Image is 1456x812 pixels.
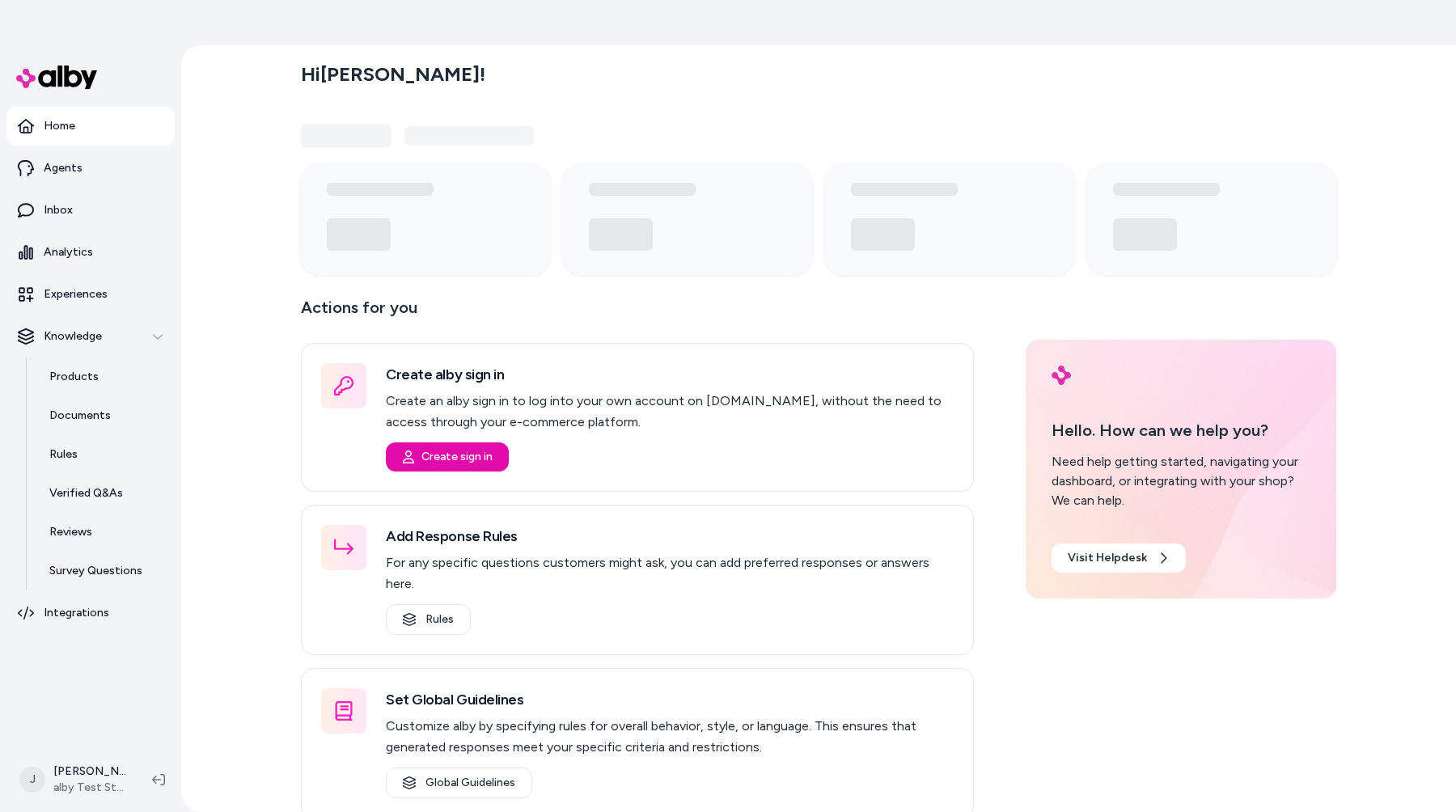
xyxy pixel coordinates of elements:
[44,202,73,218] p: Inbox
[301,62,485,87] h2: Hi [PERSON_NAME] !
[386,688,954,711] h3: Set Global Guidelines
[1052,418,1310,442] p: Hello. How can we help you?
[6,107,175,146] a: Home
[44,286,108,302] p: Experiences
[386,363,954,386] h3: Create alby sign in
[49,524,92,540] p: Reviews
[33,552,175,590] a: Survey Questions
[44,118,75,134] p: Home
[53,763,126,780] p: [PERSON_NAME]
[386,716,954,758] p: Customize alby by specifying rules for overall behavior, style, or language. This ensures that ge...
[386,525,954,548] h3: Add Response Rules
[44,605,109,621] p: Integrations
[33,513,175,552] a: Reviews
[49,408,111,424] p: Documents
[16,66,97,89] img: alby Logo
[33,357,175,396] a: Products
[386,391,954,433] p: Create an alby sign in to log into your own account on [DOMAIN_NAME], without the need to access ...
[49,446,78,463] p: Rules
[386,442,509,472] button: Create sign in
[44,160,83,176] p: Agents
[10,754,139,806] button: J[PERSON_NAME]alby Test Store
[6,191,175,230] a: Inbox
[6,233,175,272] a: Analytics
[33,474,175,513] a: Verified Q&As
[1052,366,1071,385] img: alby Logo
[49,563,142,579] p: Survey Questions
[33,435,175,474] a: Rules
[44,244,93,260] p: Analytics
[19,767,45,793] span: J
[386,604,471,635] a: Rules
[386,768,532,798] a: Global Guidelines
[53,780,126,796] span: alby Test Store
[49,369,99,385] p: Products
[49,485,123,501] p: Verified Q&As
[6,149,175,188] a: Agents
[1052,543,1186,573] a: Visit Helpdesk
[6,594,175,632] a: Integrations
[6,317,175,356] button: Knowledge
[44,328,102,345] p: Knowledge
[1052,452,1310,510] div: Need help getting started, navigating your dashboard, or integrating with your shop? We can help.
[301,294,974,333] p: Actions for you
[6,275,175,314] a: Experiences
[386,552,954,594] p: For any specific questions customers might ask, you can add preferred responses or answers here.
[33,396,175,435] a: Documents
